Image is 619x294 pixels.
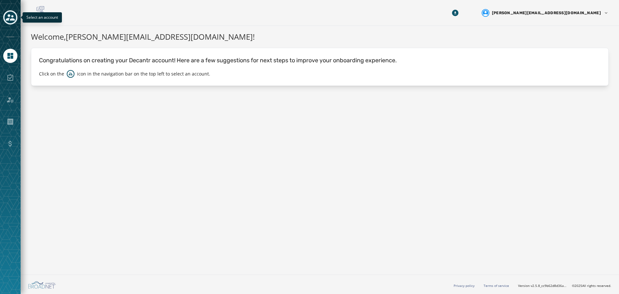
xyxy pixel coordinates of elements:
a: Navigate to Home [3,49,17,63]
p: icon in the navigation bar on the top left to select an account. [77,71,210,77]
button: Download Menu [449,7,461,19]
button: User settings [479,6,611,19]
button: Toggle account select drawer [3,10,17,25]
p: Congratulations on creating your Decantr account! Here are a few suggestions for next steps to im... [39,56,601,65]
h1: Welcome, [PERSON_NAME][EMAIL_ADDRESS][DOMAIN_NAME] ! [31,31,609,43]
p: Click on the [39,71,64,77]
span: © 2025 All rights reserved. [572,283,611,288]
a: Privacy policy [454,283,475,288]
span: Version [518,283,567,288]
span: Select an account [26,15,58,20]
span: [PERSON_NAME][EMAIL_ADDRESS][DOMAIN_NAME] [492,10,601,15]
a: Terms of service [484,283,509,288]
span: v2.5.8_cc9b62d8d36ac40d66e6ee4009d0e0f304571100 [531,283,567,288]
